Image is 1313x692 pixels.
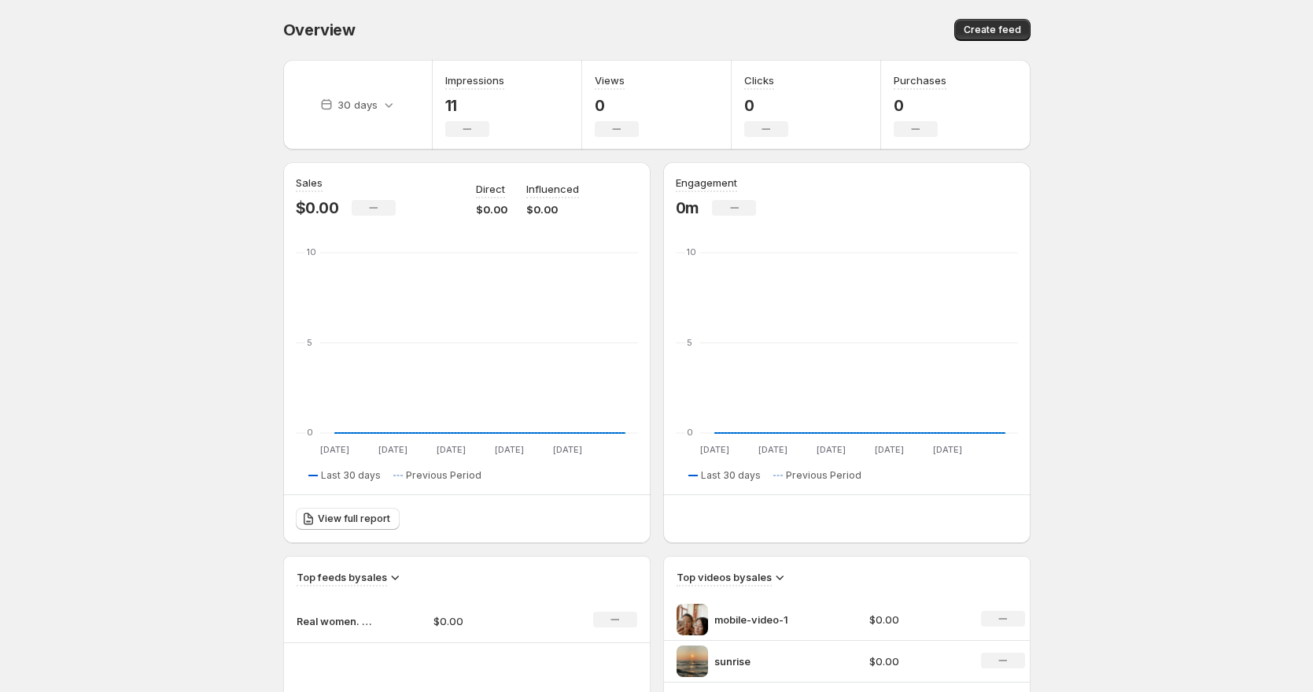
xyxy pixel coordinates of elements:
text: [DATE] [874,444,903,455]
p: $0.00 [869,653,962,669]
img: mobile-video-1 [677,604,708,635]
p: sunrise [714,653,832,669]
p: mobile-video-1 [714,612,832,627]
text: [DATE] [436,444,465,455]
text: [DATE] [319,444,349,455]
text: [DATE] [816,444,845,455]
text: [DATE] [758,444,787,455]
p: Direct [476,181,505,197]
p: 30 days [337,97,378,113]
p: $0.00 [476,202,507,217]
h3: Sales [296,175,323,191]
span: Create feed [964,24,1021,36]
h3: Views [595,72,625,88]
button: Create feed [954,19,1031,41]
p: $0.00 [526,202,579,217]
text: [DATE] [699,444,728,455]
p: $0.00 [433,613,545,629]
text: 10 [307,246,316,257]
h3: Clicks [744,72,774,88]
h3: Top feeds by sales [297,569,387,585]
p: 0 [744,96,788,115]
span: Previous Period [406,469,481,482]
span: Overview [283,20,356,39]
p: $0.00 [296,198,339,217]
a: View full report [296,508,400,530]
p: 0 [595,96,639,115]
text: [DATE] [932,444,961,455]
text: 0 [687,427,693,438]
span: Last 30 days [321,469,381,482]
span: Previous Period [786,469,861,482]
p: Influenced [526,181,579,197]
p: Real women. Real results. Most felt a difference in days. [297,613,375,629]
text: [DATE] [552,444,581,455]
h3: Purchases [894,72,946,88]
text: 10 [687,246,696,257]
p: 11 [445,96,504,115]
text: [DATE] [378,444,407,455]
p: $0.00 [869,612,962,627]
img: sunrise [677,646,708,677]
h3: Engagement [676,175,737,191]
text: 0 [307,427,313,438]
span: View full report [318,513,390,525]
p: 0 [894,96,946,115]
text: [DATE] [494,444,523,455]
text: 5 [307,337,312,348]
text: 5 [687,337,692,348]
h3: Top videos by sales [677,569,772,585]
span: Last 30 days [701,469,761,482]
p: 0m [676,198,700,217]
h3: Impressions [445,72,504,88]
